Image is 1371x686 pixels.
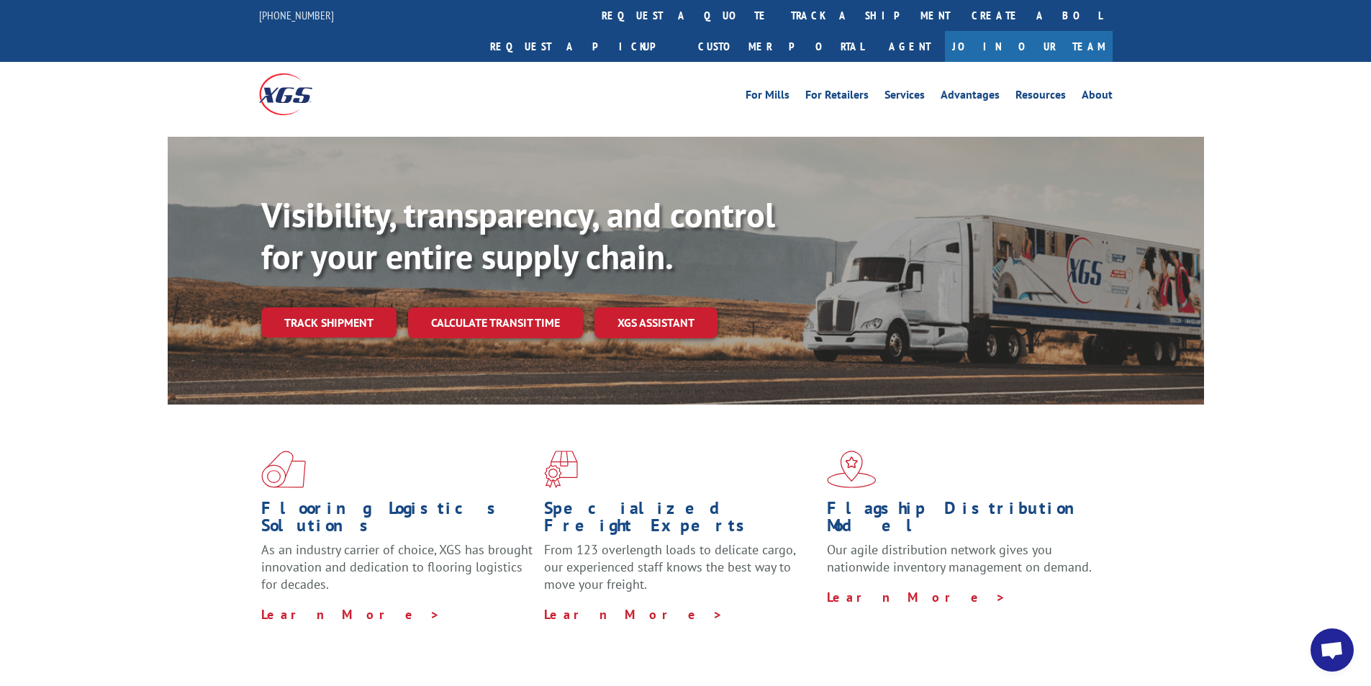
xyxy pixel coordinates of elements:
[1015,89,1066,105] a: Resources
[261,307,397,338] a: Track shipment
[544,451,578,488] img: xgs-icon-focused-on-flooring-red
[805,89,869,105] a: For Retailers
[827,589,1006,605] a: Learn More >
[259,8,334,22] a: [PHONE_NUMBER]
[261,541,533,592] span: As an industry carrier of choice, XGS has brought innovation and dedication to flooring logistics...
[594,307,718,338] a: XGS ASSISTANT
[687,31,874,62] a: Customer Portal
[827,500,1099,541] h1: Flagship Distribution Model
[827,541,1092,575] span: Our agile distribution network gives you nationwide inventory management on demand.
[261,192,775,279] b: Visibility, transparency, and control for your entire supply chain.
[884,89,925,105] a: Services
[1311,628,1354,672] div: Open chat
[874,31,945,62] a: Agent
[261,451,306,488] img: xgs-icon-total-supply-chain-intelligence-red
[827,451,877,488] img: xgs-icon-flagship-distribution-model-red
[941,89,1000,105] a: Advantages
[544,500,816,541] h1: Specialized Freight Experts
[544,606,723,623] a: Learn More >
[479,31,687,62] a: Request a pickup
[1082,89,1113,105] a: About
[408,307,583,338] a: Calculate transit time
[544,541,816,605] p: From 123 overlength loads to delicate cargo, our experienced staff knows the best way to move you...
[945,31,1113,62] a: Join Our Team
[261,500,533,541] h1: Flooring Logistics Solutions
[746,89,789,105] a: For Mills
[261,606,440,623] a: Learn More >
